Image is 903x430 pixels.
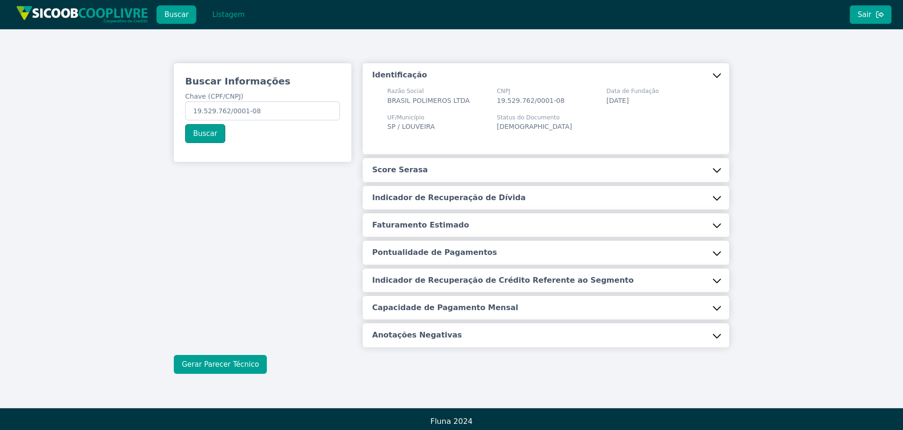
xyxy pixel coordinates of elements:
span: Data de Fundação [606,87,659,95]
h5: Capacidade de Pagamento Mensal [372,303,518,313]
h5: Indicador de Recuperação de Crédito Referente ao Segmento [372,275,634,286]
h3: Buscar Informações [185,75,340,88]
span: UF/Município [387,113,435,122]
span: SP / LOUVEIRA [387,123,435,130]
button: Sair [850,5,892,24]
h5: Score Serasa [372,165,428,175]
span: [DEMOGRAPHIC_DATA] [497,123,572,130]
h5: Pontualidade de Pagamentos [372,247,497,258]
img: img/sicoob_cooplivre.png [16,6,148,23]
button: Listagem [204,5,253,24]
span: BRASIL POLIMEROS LTDA [387,97,470,104]
h5: Identificação [372,70,427,80]
button: Anotações Negativas [363,323,729,347]
button: Gerar Parecer Técnico [174,355,267,374]
span: Razão Social [387,87,470,95]
input: Chave (CPF/CNPJ) [185,101,340,120]
h5: Indicador de Recuperação de Dívida [372,193,526,203]
button: Identificação [363,63,729,87]
button: Indicador de Recuperação de Crédito Referente ao Segmento [363,269,729,292]
button: Capacidade de Pagamento Mensal [363,296,729,320]
h5: Anotações Negativas [372,330,462,340]
span: 19.529.762/0001-08 [497,97,564,104]
button: Pontualidade de Pagamentos [363,241,729,264]
span: CNPJ [497,87,564,95]
span: Chave (CPF/CNPJ) [185,93,243,100]
span: [DATE] [606,97,629,104]
button: Indicador de Recuperação de Dívida [363,186,729,210]
button: Buscar [156,5,196,24]
button: Buscar [185,124,225,143]
span: Status do Documento [497,113,572,122]
button: Faturamento Estimado [363,213,729,237]
button: Score Serasa [363,158,729,182]
h5: Faturamento Estimado [372,220,469,230]
span: Fluna 2024 [430,417,473,426]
